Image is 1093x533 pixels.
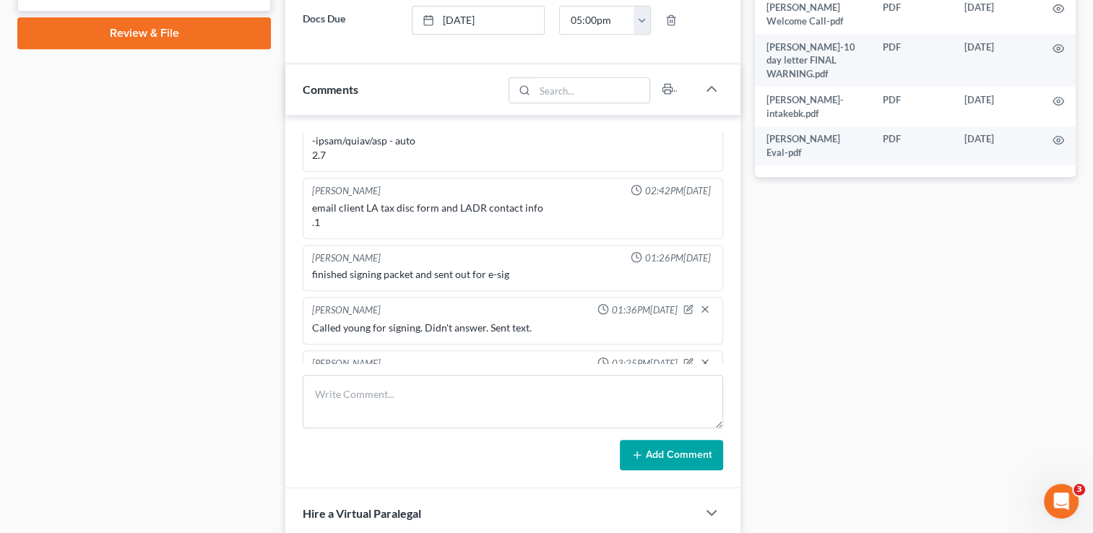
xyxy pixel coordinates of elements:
[560,6,634,34] input: -- : --
[871,87,953,126] td: PDF
[620,440,723,470] button: Add Comment
[612,357,678,370] span: 03:25PM[DATE]
[953,34,1041,87] td: [DATE]
[312,201,714,230] div: email client LA tax disc form and LADR contact info .1
[312,303,381,318] div: [PERSON_NAME]
[755,126,871,166] td: [PERSON_NAME] Eval-pdf
[312,184,381,198] div: [PERSON_NAME]
[755,34,871,87] td: [PERSON_NAME]-10 day letter FINAL WARNING.pdf
[312,267,714,282] div: finished signing packet and sent out for e-sig
[295,6,404,35] label: Docs Due
[312,357,381,371] div: [PERSON_NAME]
[535,78,649,103] input: Search...
[645,251,711,265] span: 01:26PM[DATE]
[612,303,678,317] span: 01:36PM[DATE]
[303,506,421,520] span: Hire a Virtual Paralegal
[1044,484,1079,519] iframe: Intercom live chat
[17,17,271,49] a: Review & File
[312,251,381,265] div: [PERSON_NAME]
[412,6,545,34] a: [DATE]
[312,321,714,335] div: Called young for signing. Didn't answer. Sent text.
[953,87,1041,126] td: [DATE]
[953,126,1041,166] td: [DATE]
[871,34,953,87] td: PDF
[645,184,711,198] span: 02:42PM[DATE]
[303,82,358,96] span: Comments
[755,87,871,126] td: [PERSON_NAME]-intakebk.pdf
[1073,484,1085,495] span: 3
[871,126,953,166] td: PDF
